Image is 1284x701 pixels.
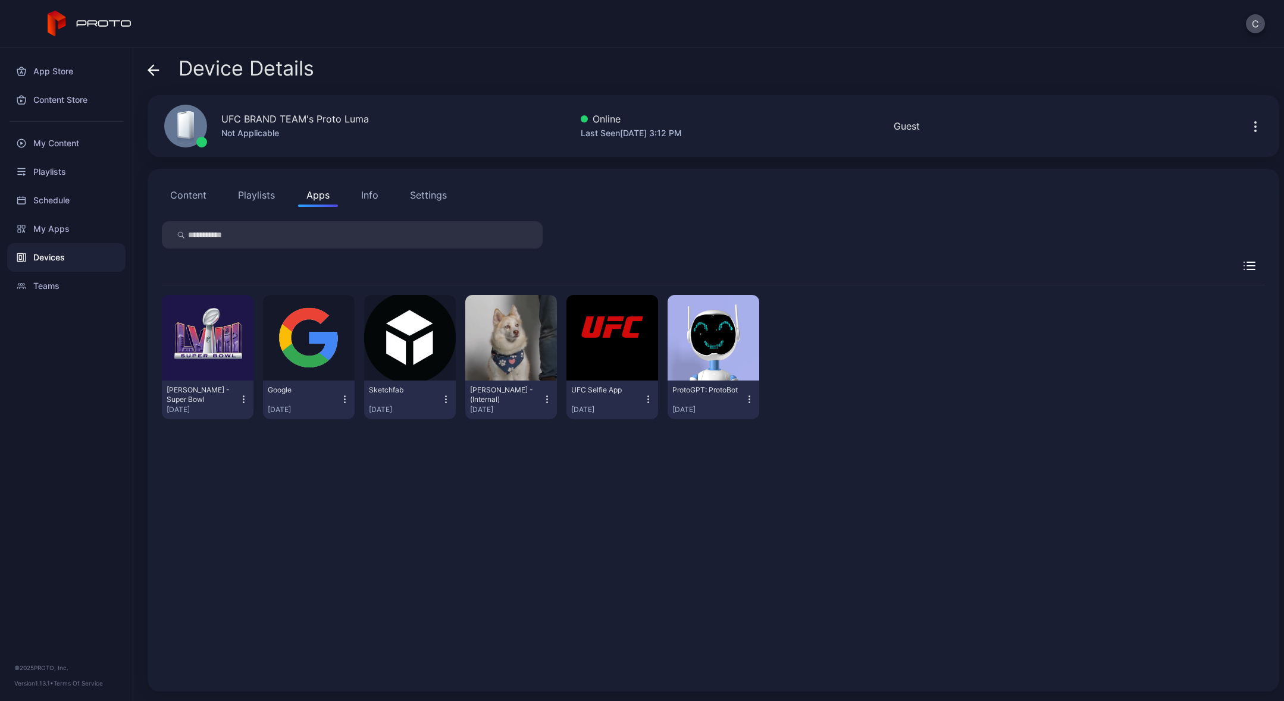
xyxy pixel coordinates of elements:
button: [PERSON_NAME] - Super Bowl[DATE] [167,385,249,414]
button: C [1246,14,1265,33]
div: [DATE] [167,405,239,414]
a: Terms Of Service [54,680,103,687]
a: Content Store [7,86,126,114]
button: ProtoGPT: ProtoBot[DATE] [672,385,754,414]
div: Guest [894,119,920,133]
div: ProtoGPT: ProtoBot [672,385,738,395]
button: Settings [402,183,455,207]
button: Playlists [230,183,283,207]
div: [DATE] [571,405,643,414]
div: [DATE] [672,405,744,414]
a: Schedule [7,186,126,215]
div: Info [361,188,378,202]
div: UFC BRAND TEAM's Proto Luma [221,112,369,126]
a: My Content [7,129,126,158]
a: App Store [7,57,126,86]
div: Not Applicable [221,126,369,140]
button: Apps [298,183,338,207]
button: UFC Selfie App[DATE] [571,385,653,414]
div: Last Seen [DATE] 3:12 PM [581,126,682,140]
a: My Apps [7,215,126,243]
div: Online [581,112,682,126]
div: [DATE] [369,405,441,414]
div: Settings [410,188,447,202]
span: Version 1.13.1 • [14,680,54,687]
div: Google [268,385,333,395]
a: Teams [7,272,126,300]
button: Content [162,183,215,207]
div: Noah R - (Internal) [470,385,535,404]
button: Google[DATE] [268,385,350,414]
a: Devices [7,243,126,272]
span: Device Details [178,57,314,80]
div: Troy Vincent - Super Bowl [167,385,232,404]
div: [DATE] [470,405,542,414]
a: Playlists [7,158,126,186]
button: Sketchfab[DATE] [369,385,451,414]
div: Sketchfab [369,385,434,395]
button: Info [353,183,387,207]
div: © 2025 PROTO, Inc. [14,663,118,672]
button: [PERSON_NAME] - (Internal)[DATE] [470,385,552,414]
div: [DATE] [268,405,340,414]
div: UFC Selfie App [571,385,637,395]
